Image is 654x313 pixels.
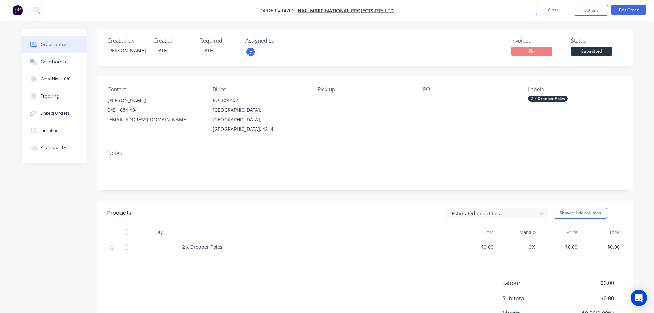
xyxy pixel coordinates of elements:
div: [PERSON_NAME] [107,96,202,105]
div: Open Intercom Messenger [631,290,647,306]
button: Linked Orders [22,105,87,122]
span: Sub total [502,294,563,302]
button: ja [245,47,256,57]
button: Checklists 0/0 [22,70,87,88]
div: Required [199,37,237,44]
button: Options [574,5,608,16]
span: Labour [502,279,563,287]
button: Timeline [22,122,87,139]
img: Factory [12,5,23,15]
div: Collaborate [41,59,68,65]
div: Assigned to [245,37,314,44]
div: Products [107,209,131,217]
span: $0.00 [541,243,578,250]
div: Bill to [213,86,307,93]
span: $0.00 [563,279,614,287]
button: Collaborate [22,53,87,70]
div: Order details [41,42,70,48]
span: $0.00 [563,294,614,302]
div: Timeline [41,127,59,134]
div: Created [153,37,191,44]
button: Close [536,5,570,15]
div: PO [423,86,517,93]
div: Qty [138,225,180,239]
div: Invoiced [511,37,563,44]
span: No [511,47,552,55]
div: Cost [454,225,496,239]
div: Checklists 0/0 [41,76,71,82]
div: Created by [107,37,145,44]
div: Total [580,225,622,239]
button: Order details [22,36,87,53]
div: Linked Orders [41,110,70,116]
span: 1 [158,243,160,250]
div: [PERSON_NAME] [107,47,145,54]
a: Hallmarc National Projects Pty Ltd [298,7,394,14]
div: Tracking [41,93,59,99]
span: Submitted [571,47,612,55]
div: PO Box 407 [213,96,307,105]
div: Pick up [318,86,412,93]
button: Edit Order [611,5,646,15]
span: [DATE] [199,47,215,54]
span: 2 x Drooper Poles [182,244,222,250]
div: Notes [107,150,622,156]
button: Profitability [22,139,87,156]
div: PO Box 407[GEOGRAPHIC_DATA], [GEOGRAPHIC_DATA], [GEOGRAPHIC_DATA], 4214 [213,96,307,134]
span: $0.00 [457,243,494,250]
span: $0.00 [583,243,620,250]
button: Show / Hide columns [554,208,607,219]
div: 0451 684 494 [107,105,202,115]
div: Price [538,225,581,239]
div: Labels [528,86,622,93]
div: [EMAIL_ADDRESS][DOMAIN_NAME] [107,115,202,124]
span: [DATE] [153,47,169,54]
button: Submitted [571,47,612,57]
button: Tracking [22,88,87,105]
div: [PERSON_NAME]0451 684 494[EMAIL_ADDRESS][DOMAIN_NAME] [107,96,202,124]
div: [GEOGRAPHIC_DATA], [GEOGRAPHIC_DATA], [GEOGRAPHIC_DATA], 4214 [213,105,307,134]
span: 0% [499,243,536,250]
div: Markup [496,225,538,239]
span: Order #14700 - [260,7,298,14]
div: Contact [107,86,202,93]
div: Profitability [41,145,66,151]
div: Status [571,37,622,44]
div: 2 x Drooper Poles [528,96,568,102]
